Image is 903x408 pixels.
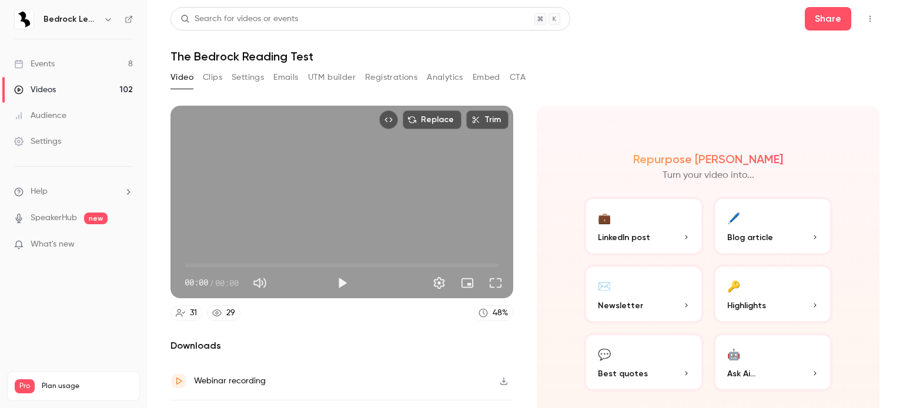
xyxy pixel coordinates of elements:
[84,213,108,224] span: new
[427,68,463,87] button: Analytics
[727,231,773,244] span: Blog article
[727,299,766,312] span: Highlights
[663,168,754,183] p: Turn your video into...
[456,271,479,295] button: Turn on miniplayer
[510,68,526,87] button: CTA
[466,110,509,129] button: Trim
[207,305,240,321] a: 29
[14,136,61,147] div: Settings
[273,68,298,87] button: Emails
[170,339,513,353] h2: Downloads
[170,305,202,321] a: 31
[203,68,222,87] button: Clips
[484,271,507,295] button: Full screen
[14,84,56,96] div: Videos
[31,212,77,224] a: SpeakerHub
[15,10,34,29] img: Bedrock Learning
[633,152,783,166] h2: Repurpose [PERSON_NAME]
[805,7,851,31] button: Share
[31,186,48,198] span: Help
[42,382,132,391] span: Plan usage
[185,277,239,289] div: 00:00
[170,49,879,63] h1: The Bedrock Reading Test
[861,9,879,28] button: Top Bar Actions
[308,68,356,87] button: UTM builder
[713,265,833,323] button: 🔑Highlights
[215,277,239,289] span: 00:00
[473,305,513,321] a: 48%
[584,333,704,392] button: 💬Best quotes
[598,367,648,380] span: Best quotes
[185,277,208,289] span: 00:00
[14,58,55,70] div: Events
[379,110,398,129] button: Embed video
[598,208,611,227] div: 💼
[713,333,833,392] button: 🤖Ask Ai...
[727,367,755,380] span: Ask Ai...
[403,110,461,129] button: Replace
[598,345,611,363] div: 💬
[180,13,298,25] div: Search for videos or events
[31,238,75,251] span: What's new
[584,197,704,255] button: 💼LinkedIn post
[727,277,740,295] div: 🔑
[365,68,417,87] button: Registrations
[248,271,272,295] button: Mute
[14,186,133,198] li: help-dropdown-opener
[170,68,193,87] button: Video
[209,277,214,289] span: /
[190,307,197,319] div: 31
[44,14,99,25] h6: Bedrock Learning
[598,231,650,244] span: LinkedIn post
[598,299,643,312] span: Newsletter
[330,271,354,295] button: Play
[194,374,266,388] div: Webinar recording
[727,345,740,363] div: 🤖
[473,68,500,87] button: Embed
[232,68,264,87] button: Settings
[584,265,704,323] button: ✉️Newsletter
[226,307,235,319] div: 29
[493,307,508,319] div: 48 %
[14,110,66,122] div: Audience
[713,197,833,255] button: 🖊️Blog article
[15,379,35,393] span: Pro
[427,271,451,295] button: Settings
[727,208,740,227] div: 🖊️
[598,277,611,295] div: ✉️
